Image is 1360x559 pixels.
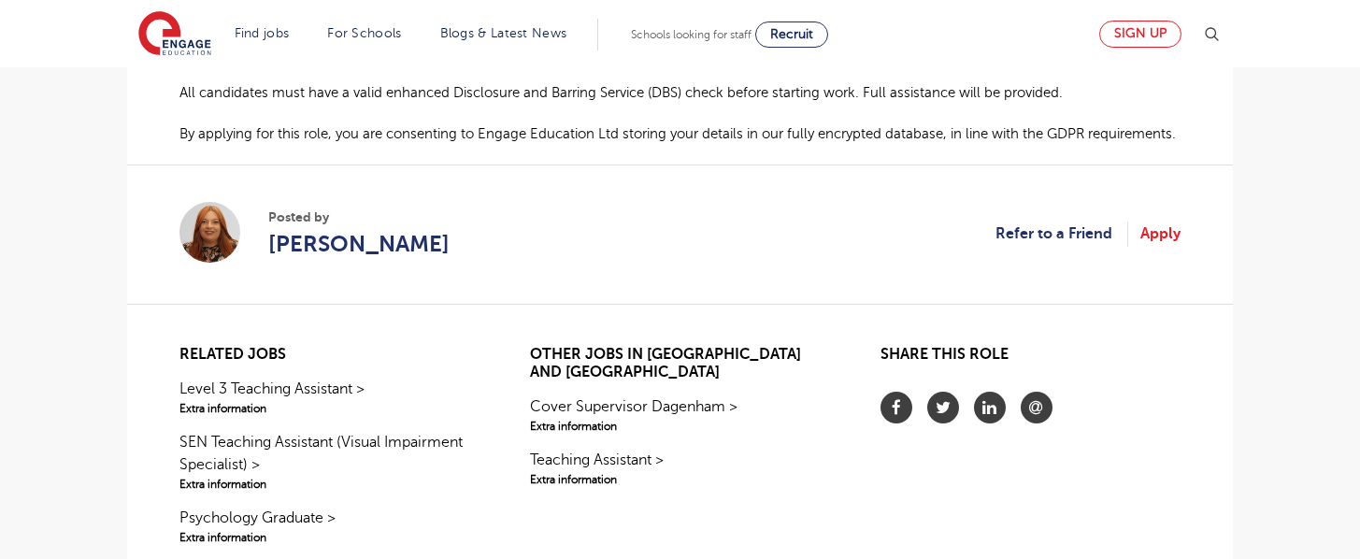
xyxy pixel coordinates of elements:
[138,11,211,58] img: Engage Education
[530,471,830,488] span: Extra information
[770,27,813,41] span: Recruit
[268,227,450,261] a: [PERSON_NAME]
[179,378,480,417] a: Level 3 Teaching Assistant >Extra information
[631,28,752,41] span: Schools looking for staff
[179,476,480,493] span: Extra information
[1099,21,1181,48] a: Sign up
[179,400,480,417] span: Extra information
[1140,222,1181,246] a: Apply
[880,346,1181,373] h2: Share this role
[530,449,830,488] a: Teaching Assistant >Extra information
[179,122,1181,146] p: By applying for this role, you are consenting to Engage Education Ltd storing your details in our...
[440,26,567,40] a: Blogs & Latest News
[530,346,830,381] h2: Other jobs in [GEOGRAPHIC_DATA] and [GEOGRAPHIC_DATA]
[268,208,450,227] span: Posted by
[179,431,480,493] a: SEN Teaching Assistant (Visual Impairment Specialist) >Extra information
[327,26,401,40] a: For Schools
[179,529,480,546] span: Extra information
[235,26,290,40] a: Find jobs
[755,21,828,48] a: Recruit
[530,395,830,435] a: Cover Supervisor Dagenham >Extra information
[530,418,830,435] span: Extra information
[179,346,480,364] h2: Related jobs
[179,507,480,546] a: Psychology Graduate >Extra information
[995,222,1128,246] a: Refer to a Friend
[179,81,1181,105] p: All candidates must have a valid enhanced Disclosure and Barring Service (DBS) check before start...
